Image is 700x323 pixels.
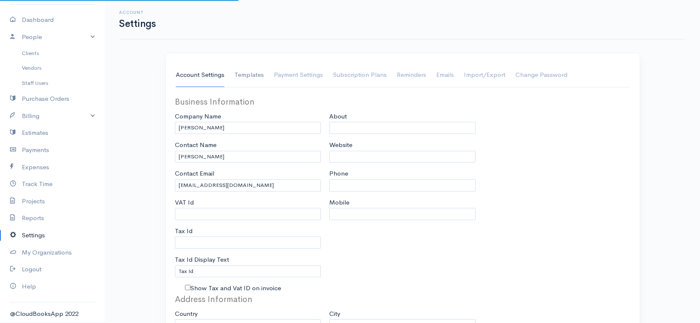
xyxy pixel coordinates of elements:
label: Show Tax and Vat ID on invoice [190,284,281,293]
label: Phone [329,169,348,179]
label: Mobile [329,198,349,207]
a: Emails [436,63,454,87]
a: Import/Export [464,63,505,87]
label: Company Name [175,112,221,121]
label: Country [175,309,198,319]
a: Templates [234,63,264,87]
label: Contact Email [175,169,214,179]
a: Account Settings [176,63,224,87]
a: Subscription Plans [333,63,387,87]
label: City [329,309,340,319]
label: About [329,112,347,121]
a: Change Password [515,63,567,87]
label: Tax Id Display Text [175,255,229,265]
a: Reminders [397,63,426,87]
label: VAT Id [175,198,194,207]
label: Website [329,140,352,150]
a: Payment Settings [274,63,323,87]
h1: Settings [119,18,156,29]
label: Tax Id [175,226,193,236]
label: Contact Name [175,140,216,150]
div: @CloudBooksApp 2022 [10,309,95,319]
legend: Business Information [175,96,321,108]
h6: Account [119,10,156,15]
legend: Address Information [175,293,321,306]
